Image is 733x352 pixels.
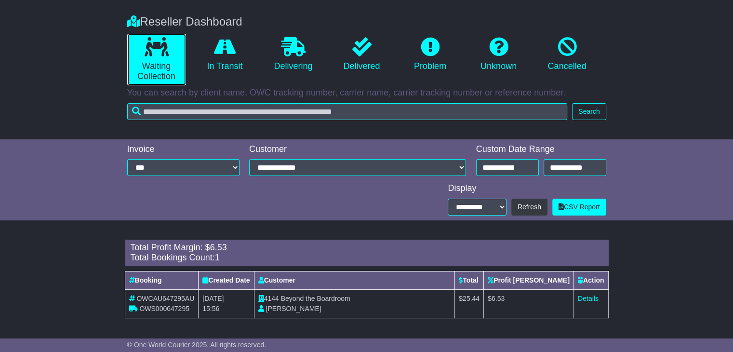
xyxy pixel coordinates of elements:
div: Reseller Dashboard [122,15,611,29]
a: Details [578,295,599,302]
span: 6.53 [492,295,505,302]
p: You can search by client name, OWC tracking number, carrier name, carrier tracking number or refe... [127,88,606,98]
span: OWCAU647295AU [136,295,194,302]
span: 15:56 [202,305,219,312]
th: Customer [254,271,455,289]
a: Cancelled [538,34,597,75]
a: CSV Report [552,199,606,216]
span: 6.53 [210,243,227,252]
td: $ [484,289,574,318]
span: [DATE] [202,295,224,302]
th: Total [455,271,484,289]
span: OWS000647295 [139,305,189,312]
a: In Transit [196,34,254,75]
span: [PERSON_NAME] [266,305,321,312]
th: Profit [PERSON_NAME] [484,271,574,289]
span: 4144 [264,295,279,302]
a: Delivering [264,34,323,75]
div: Total Bookings Count: [131,253,603,263]
th: Created Date [199,271,254,289]
span: Beyond the Boardroom [281,295,350,302]
div: Invoice [127,144,240,155]
div: Custom Date Range [476,144,606,155]
span: 25.44 [463,295,480,302]
button: Search [572,103,606,120]
a: Delivered [333,34,391,75]
a: Unknown [469,34,528,75]
div: Customer [249,144,466,155]
td: $ [455,289,484,318]
a: Problem [401,34,460,75]
button: Refresh [511,199,547,216]
div: Display [448,183,606,194]
a: Waiting Collection [127,34,186,85]
span: © One World Courier 2025. All rights reserved. [127,341,267,349]
th: Booking [125,271,199,289]
span: 1 [215,253,220,262]
div: Total Profit Margin: $ [131,243,603,253]
th: Action [573,271,608,289]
